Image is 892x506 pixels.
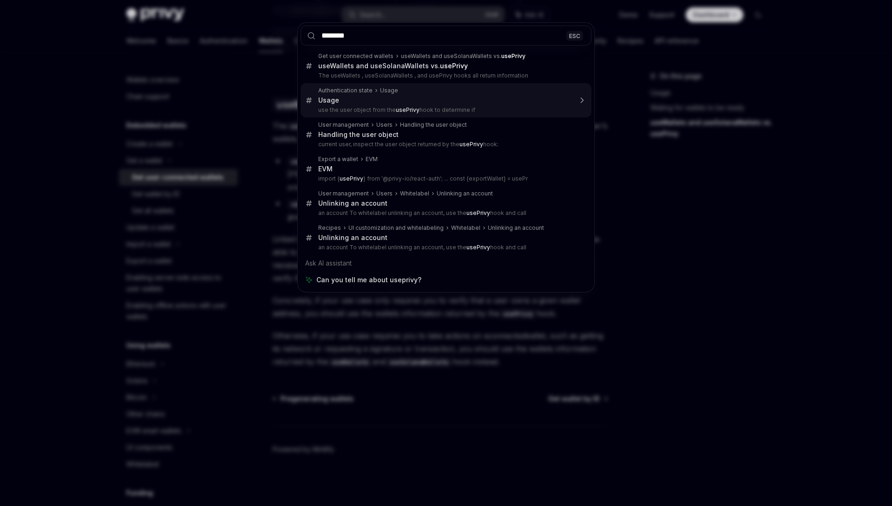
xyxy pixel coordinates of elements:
div: Unlinking an account [318,234,387,242]
div: EVM [366,156,378,163]
div: Whitelabel [400,190,429,197]
p: an account To whitelabel unlinking an account, use the hook and call [318,209,572,217]
div: useWallets and useSolanaWallets vs. [318,62,468,70]
b: usePrivy [396,106,420,113]
div: Unlinking an account [318,199,387,208]
div: Users [376,190,393,197]
div: Export a wallet [318,156,358,163]
div: Get user connected wallets [318,52,394,60]
p: use the user object from the hook to determine if [318,106,572,114]
b: usePrivy [466,244,490,251]
div: Users [376,121,393,129]
b: usePrivy [340,175,363,182]
p: The useWallets , useSolanaWallets , and usePrivy hooks all return information [318,72,572,79]
div: Whitelabel [451,224,480,232]
p: import { } from '@privy-io/react-auth'; ... const {exportWallet} = usePr [318,175,572,182]
div: useWallets and useSolanaWallets vs. [401,52,525,60]
span: Can you tell me about useprivy? [316,275,421,285]
div: User management [318,190,369,197]
div: Authentication state [318,87,373,94]
div: EVM [318,165,333,173]
div: Handling the user object [318,130,399,139]
div: Recipes [318,224,341,232]
div: Unlinking an account [437,190,493,197]
b: usePrivy [466,209,490,216]
div: Usage [318,96,339,104]
div: Handling the user object [400,121,467,129]
b: usePrivy [440,62,468,70]
div: Ask AI assistant [301,255,591,272]
div: Unlinking an account [488,224,544,232]
div: User management [318,121,369,129]
p: an account To whitelabel unlinking an account, use the hook and call [318,244,572,251]
b: usePrivy [501,52,525,59]
div: UI customization and whitelabeling [348,224,444,232]
div: ESC [566,31,583,40]
p: current user, inspect the user object returned by the hook: [318,141,572,148]
b: usePrivy [459,141,483,148]
div: Usage [380,87,398,94]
